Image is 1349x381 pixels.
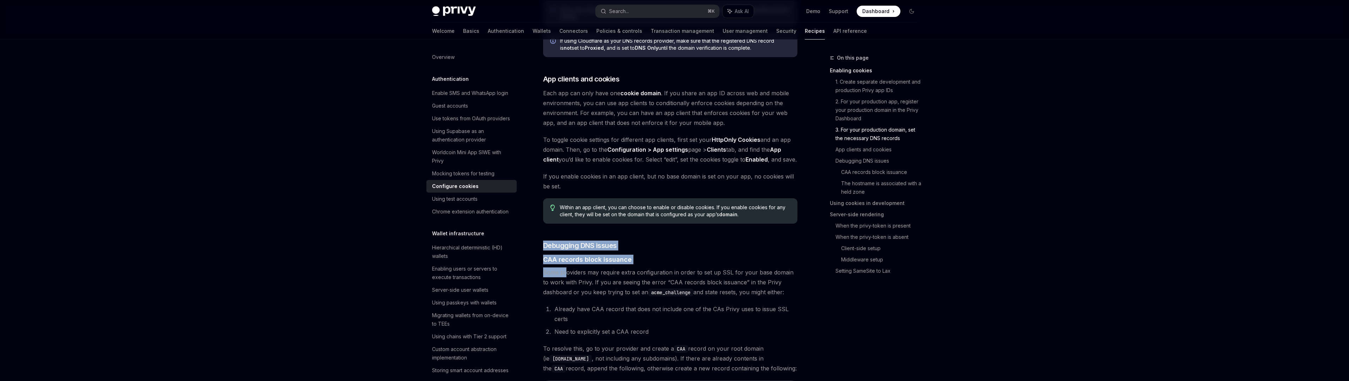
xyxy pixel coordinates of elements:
[543,344,797,373] span: To resolve this, go to your provider and create a record on your root domain (ie , not including ...
[426,180,517,193] a: Configure cookies
[426,112,517,125] a: Use tokens from OAuth providers
[432,148,512,165] div: Worldcoin Mini App SIWE with Privy
[830,65,923,76] a: Enabling cookies
[723,5,754,18] button: Ask AI
[426,125,517,146] a: Using Supabase as an authentication provider
[841,178,923,198] a: The hostname is associated with a held zone
[426,284,517,296] a: Server-side user wallets
[432,265,512,282] div: Enabling users or servers to execute transactions
[432,127,512,144] div: Using Supabase as an authentication provider
[432,6,476,16] img: dark logo
[805,23,825,40] a: Recipes
[426,241,517,262] a: Hierarchical deterministic (HD) wallets
[835,76,923,96] a: 1. Create separate development and production Privy app IDs
[835,265,923,277] a: Setting SameSite to Lax
[432,89,508,97] div: Enable SMS and WhatsApp login
[735,8,749,15] span: Ask AI
[426,87,517,99] a: Enable SMS and WhatsApp login
[835,96,923,124] a: 2. For your production app, register your production domain in the Privy Dashboard
[635,45,658,51] strong: DNS Only
[432,53,455,61] div: Overview
[426,343,517,364] a: Custom account abstraction implementation
[432,332,506,341] div: Using chains with Tier 2 support
[543,74,620,84] span: App clients and cookies
[426,99,517,112] a: Guest accounts
[432,207,509,216] div: Chrome extension authentication
[426,146,517,167] a: Worldcoin Mini App SIWE with Privy
[835,144,923,155] a: App clients and cookies
[426,262,517,284] a: Enabling users or servers to execute transactions
[806,8,820,15] a: Demo
[463,23,479,40] a: Basics
[707,8,715,14] span: ⌘ K
[674,345,688,353] code: CAA
[426,51,517,64] a: Overview
[862,8,889,15] span: Dashboard
[432,345,512,362] div: Custom account abstraction implementation
[833,23,867,40] a: API reference
[746,156,768,163] strong: Enabled
[550,205,555,211] svg: Tip
[432,286,488,294] div: Server-side user wallets
[607,146,688,153] strong: Configuration > App settings
[432,114,510,123] div: Use tokens from OAuth providers
[835,220,923,231] a: When the privy-token is present
[837,54,869,62] span: On this page
[776,23,796,40] a: Security
[552,365,566,373] code: CAA
[426,309,517,330] a: Migrating wallets from on-device to TEEs
[432,23,455,40] a: Welcome
[560,204,790,218] span: Within an app client, you can choose to enable or disable cookies. If you enable cookies for any ...
[426,167,517,180] a: Mocking tokens for testing
[426,193,517,205] a: Using test accounts
[835,124,923,144] a: 3. For your production domain, set the necessary DNS records
[552,327,797,337] li: Need to explicitly set a CAA record
[426,330,517,343] a: Using chains with Tier 2 support
[533,23,551,40] a: Wallets
[543,171,797,191] span: If you enable cookies in an app client, but no base domain is set on your app, no cookies will be...
[559,23,588,40] a: Connectors
[550,38,557,45] svg: Info
[835,231,923,243] a: When the privy-token is absent
[620,90,661,97] strong: cookie domain
[432,243,512,260] div: Hierarchical deterministic (HD) wallets
[841,167,923,178] a: CAA records block issuance
[906,6,917,17] button: Toggle dark mode
[841,254,923,265] a: Middleware setup
[830,198,923,209] a: Using cookies in development
[651,23,714,40] a: Transaction management
[835,155,923,167] a: Debugging DNS issues
[432,102,468,110] div: Guest accounts
[426,364,517,377] a: Storing smart account addresses
[432,298,497,307] div: Using passkeys with wallets
[543,88,797,128] span: Each app can only have one . If you share an app ID across web and mobile environments, you can u...
[609,7,629,16] div: Search...
[432,169,494,178] div: Mocking tokens for testing
[426,205,517,218] a: Chrome extension authentication
[596,23,642,40] a: Policies & controls
[432,182,479,190] div: Configure cookies
[488,23,524,40] a: Authentication
[648,289,693,296] code: acme_challenge
[543,267,797,297] span: Some providers may require extra configuration in order to set up SSL for your base domain to wor...
[596,5,719,18] button: Search...⌘K
[707,146,726,153] strong: Clients
[585,45,604,51] strong: Proxied
[719,211,737,217] strong: domain
[543,241,617,250] span: Debugging DNS issues
[432,195,478,203] div: Using test accounts
[426,296,517,309] a: Using passkeys with wallets
[564,45,572,51] strong: not
[543,135,797,164] span: To toggle cookie settings for different app clients, first set your and an app domain. Then, go t...
[432,75,469,83] h5: Authentication
[549,355,592,363] code: [DOMAIN_NAME]
[543,255,632,264] span: CAA records block issuance
[857,6,900,17] a: Dashboard
[432,229,484,238] h5: Wallet infrastructure
[712,136,760,143] strong: HttpOnly Cookies
[432,366,509,375] div: Storing smart account addresses
[723,23,768,40] a: User management
[432,311,512,328] div: Migrating wallets from on-device to TEEs
[829,8,848,15] a: Support
[552,304,797,324] li: Already have CAA record that does not include one of the CAs Privy uses to issue SSL certs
